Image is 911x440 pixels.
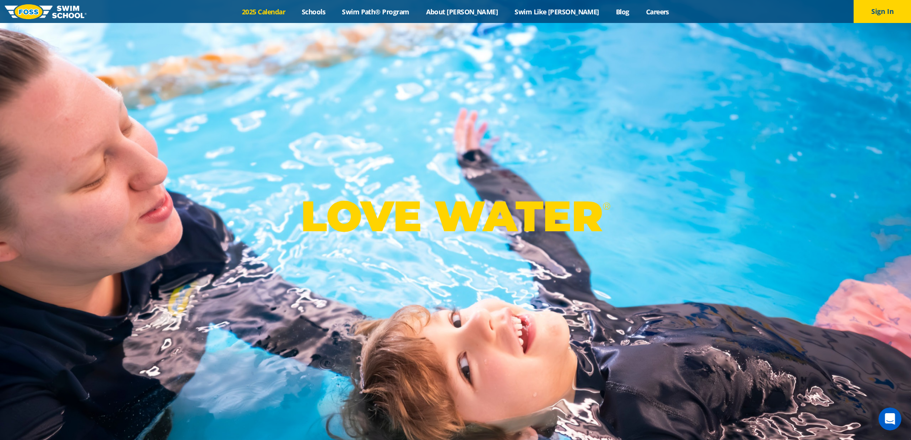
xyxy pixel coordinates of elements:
[607,7,637,16] a: Blog
[878,407,901,430] iframe: Intercom live chat
[234,7,294,16] a: 2025 Calendar
[506,7,608,16] a: Swim Like [PERSON_NAME]
[294,7,334,16] a: Schools
[334,7,417,16] a: Swim Path® Program
[5,4,87,19] img: FOSS Swim School Logo
[637,7,677,16] a: Careers
[301,191,610,242] p: LOVE WATER
[603,200,610,212] sup: ®
[417,7,506,16] a: About [PERSON_NAME]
